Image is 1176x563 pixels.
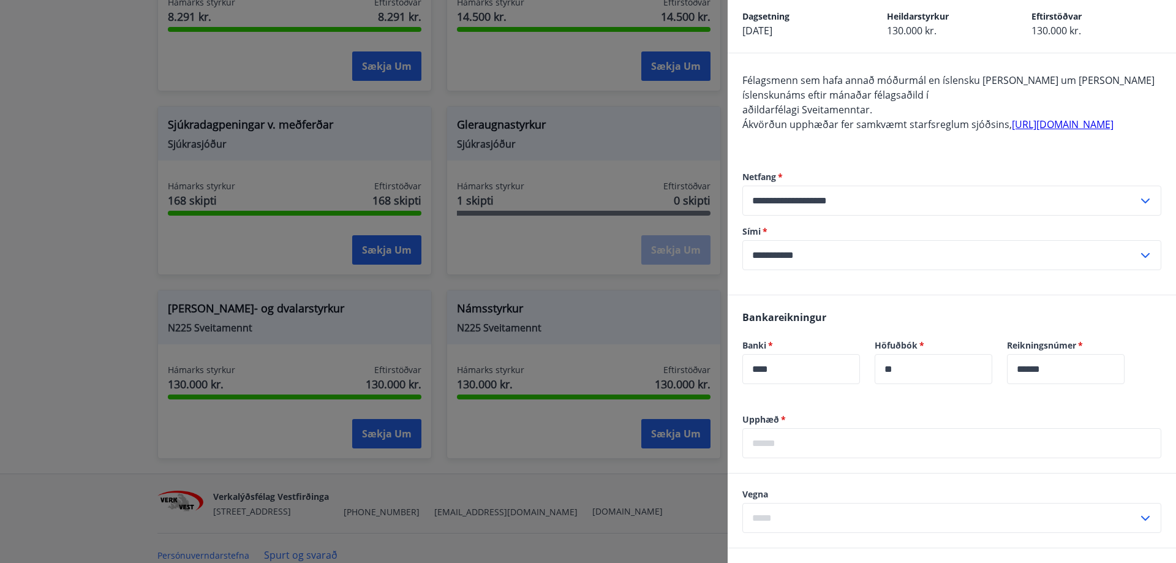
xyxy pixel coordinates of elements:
[742,103,872,116] span: aðildarfélagi Sveitamenntar.
[887,10,949,22] span: Heildarstyrkur
[887,24,937,37] span: 130.000 kr.
[742,171,1161,183] label: Netfang
[742,225,1161,238] label: Sími
[1031,24,1081,37] span: 130.000 kr.
[742,488,1161,501] label: Vegna
[1012,118,1114,131] a: [URL][DOMAIN_NAME]
[742,74,1155,102] span: Félagsmenn sem hafa annað móðurmál en íslensku [PERSON_NAME] um [PERSON_NAME] íslenskunáms eftir ...
[875,339,992,352] label: Höfuðbók
[1007,339,1125,352] label: Reikningsnúmer
[742,428,1161,458] div: Upphæð
[742,311,826,324] span: Bankareikningur
[742,339,860,352] label: Banki
[742,24,772,37] span: [DATE]
[742,118,1114,131] span: Ákvörðun upphæðar fer samkvæmt starfsreglum sjóðsins,
[1031,10,1082,22] span: Eftirstöðvar
[742,10,790,22] span: Dagsetning
[742,414,1161,426] label: Upphæð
